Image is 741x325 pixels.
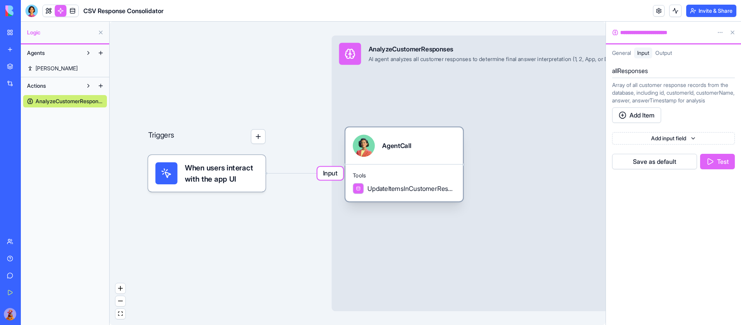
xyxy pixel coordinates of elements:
span: Actions [27,82,46,90]
div: AgentCall [382,141,411,150]
div: AI agent analyzes all customer responses to determine final answer interpretation (1, 2, App, or ... [369,56,644,63]
img: logo [5,5,53,16]
span: Logic [27,29,95,36]
span: Input [637,49,649,56]
div: InputAnalyzeCustomerResponsesAI agent analyzes all customer responses to determine final answer i... [332,36,702,311]
span: General [612,49,631,56]
div: Array of all customer response records from the database, including id, customerId, customerName,... [612,81,735,104]
span: CSV Response Consolidator [83,6,164,15]
a: AnalyzeCustomerResponses [23,95,107,107]
span: [PERSON_NAME] [36,65,78,72]
button: Test [700,154,735,169]
a: [PERSON_NAME] [23,62,107,75]
div: AgentCallToolsUpdateItemsInCustomerResponsesTable [345,128,463,201]
h5: allResponses [612,66,735,75]
button: Save as default [612,154,697,169]
img: Kuku_Large_sla5px.png [4,308,16,320]
span: AnalyzeCustomerResponses [36,97,103,105]
button: Agents [23,47,82,59]
span: UpdateItemsInCustomerResponsesTable [367,184,455,193]
button: Invite & Share [686,5,736,17]
span: Output [655,49,672,56]
div: When users interact with the app UI [148,155,266,192]
span: Input [317,167,343,180]
span: Agents [27,49,45,57]
button: Add Item [612,107,661,123]
div: AnalyzeCustomerResponses [369,44,644,54]
button: Actions [23,80,82,92]
div: Triggers [148,100,266,192]
span: When users interact with the app UI [185,162,258,184]
button: Add input field [612,132,735,145]
span: Tools [353,172,455,179]
button: fit view [115,309,125,319]
button: zoom out [115,296,125,306]
button: zoom in [115,283,125,294]
p: Triggers [148,129,174,144]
